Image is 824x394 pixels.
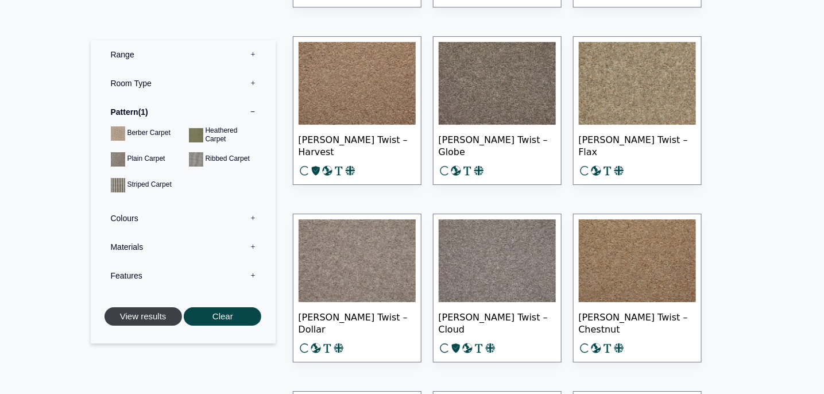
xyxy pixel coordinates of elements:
span: [PERSON_NAME] Twist – Chestnut [579,302,696,342]
a: [PERSON_NAME] Twist – Dollar [293,214,421,362]
button: Clear [184,307,261,326]
label: Room Type [99,69,267,98]
button: View results [105,307,182,326]
span: [PERSON_NAME] Twist – Flax [579,125,696,165]
span: [PERSON_NAME] Twist – Dollar [299,302,416,342]
label: Features [99,261,267,290]
img: Tomkinson Twist - Globe [439,42,556,125]
label: Range [99,40,267,69]
a: [PERSON_NAME] Twist – Chestnut [573,214,702,362]
img: Tomkinson Twist - Dollar [299,219,416,302]
span: [PERSON_NAME] Twist – Globe [439,125,556,165]
span: [PERSON_NAME] Twist – Cloud [439,302,556,342]
a: [PERSON_NAME] Twist – Globe [433,36,562,185]
img: Tomkinson Twist - Harvest [299,42,416,125]
label: Pattern [99,98,267,126]
span: [PERSON_NAME] Twist – Harvest [299,125,416,165]
a: [PERSON_NAME] Twist – Cloud [433,214,562,362]
a: [PERSON_NAME] Twist – Flax [573,36,702,185]
span: 1 [138,107,148,117]
img: Tomkinson Twist - Cloud [439,219,556,302]
img: Tomkinson Twist - Flax [579,42,696,125]
a: [PERSON_NAME] Twist – Harvest [293,36,421,185]
label: Colours [99,204,267,233]
label: Materials [99,233,267,261]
